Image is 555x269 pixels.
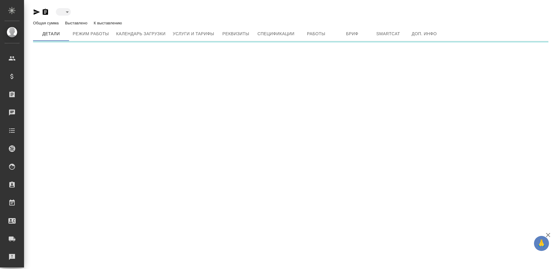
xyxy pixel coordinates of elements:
[56,8,71,16] div: ​
[42,8,49,16] button: Скопировать ссылку
[221,30,250,38] span: Реквизиты
[94,21,123,25] p: К выставлению
[116,30,166,38] span: Календарь загрузки
[410,30,439,38] span: Доп. инфо
[374,30,403,38] span: Smartcat
[33,8,40,16] button: Скопировать ссылку для ЯМессенджера
[536,237,547,250] span: 🙏
[173,30,214,38] span: Услуги и тарифы
[302,30,331,38] span: Работы
[37,30,65,38] span: Детали
[534,236,549,251] button: 🙏
[33,21,60,25] p: Общая сумма
[65,21,89,25] p: Выставлено
[257,30,294,38] span: Спецификации
[338,30,367,38] span: Бриф
[73,30,109,38] span: Режим работы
